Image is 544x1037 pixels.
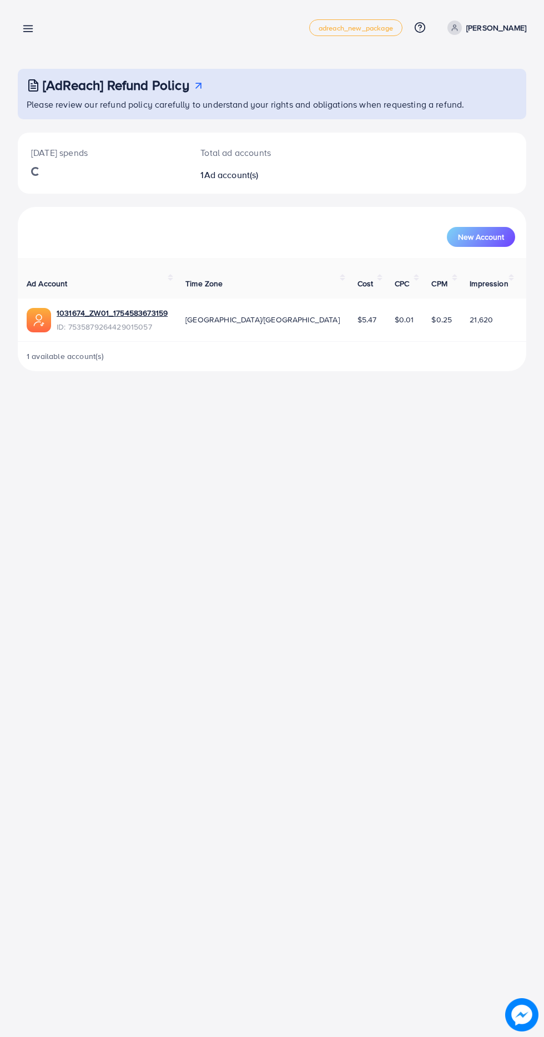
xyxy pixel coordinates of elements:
[185,278,223,289] span: Time Zone
[200,146,301,159] p: Total ad accounts
[200,170,301,180] h2: 1
[27,351,104,362] span: 1 available account(s)
[395,314,414,325] span: $0.01
[395,278,409,289] span: CPC
[319,24,393,32] span: adreach_new_package
[185,314,340,325] span: [GEOGRAPHIC_DATA]/[GEOGRAPHIC_DATA]
[357,314,377,325] span: $5.47
[204,169,259,181] span: Ad account(s)
[470,278,508,289] span: Impression
[27,278,68,289] span: Ad Account
[357,278,374,289] span: Cost
[470,314,493,325] span: 21,620
[27,98,520,111] p: Please review our refund policy carefully to understand your rights and obligations when requesti...
[43,77,189,93] h3: [AdReach] Refund Policy
[31,146,174,159] p: [DATE] spends
[443,21,526,35] a: [PERSON_NAME]
[505,998,538,1031] img: image
[57,307,168,318] a: 1031674_ZW01_1754583673159
[27,308,51,332] img: ic-ads-acc.e4c84228.svg
[466,21,526,34] p: [PERSON_NAME]
[431,314,452,325] span: $0.25
[458,233,504,241] span: New Account
[431,278,447,289] span: CPM
[526,314,539,325] span: 478
[447,227,515,247] button: New Account
[309,19,402,36] a: adreach_new_package
[57,321,168,332] span: ID: 7535879264429015057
